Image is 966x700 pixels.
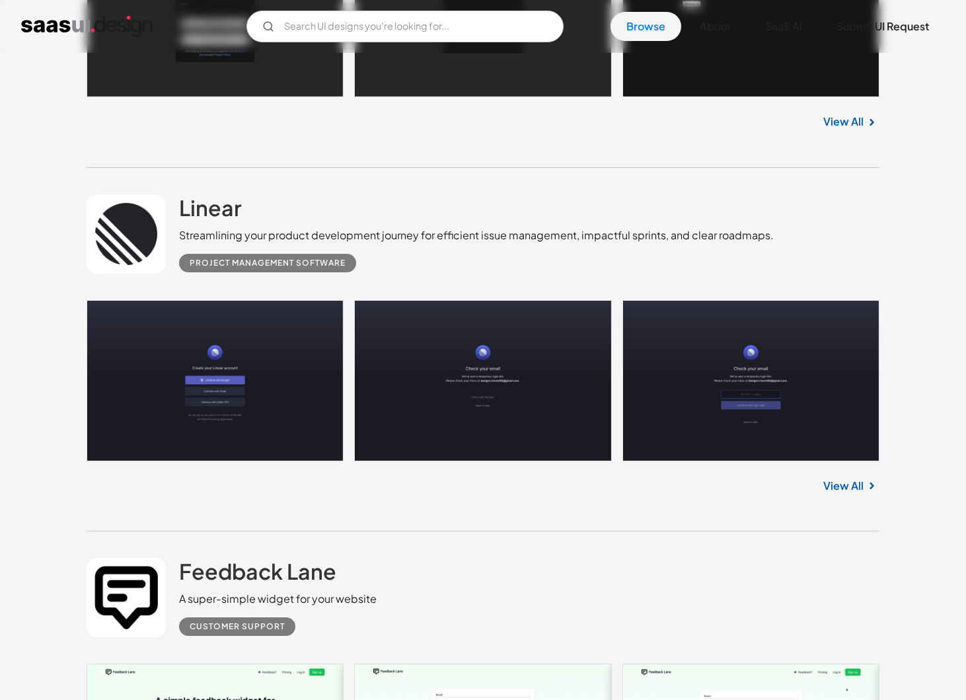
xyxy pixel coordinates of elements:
a: Linear [179,194,242,227]
h2: Linear [179,194,242,221]
a: Feedback Lane [179,558,336,591]
input: Search UI designs you're looking for... [246,11,564,42]
div: Customer Support [190,619,285,635]
a: View All [823,114,864,130]
div: Project Management Software [190,255,346,271]
h2: Feedback Lane [179,558,336,584]
a: SaaS Ai [749,12,818,41]
a: home [21,16,153,37]
a: Submit UI Request [821,12,945,41]
div: Streamlining your product development journey for efficient issue management, impactful sprints, ... [179,227,774,243]
a: Browse [611,12,681,41]
a: About [684,12,747,41]
div: A super-simple widget for your website [179,591,377,607]
form: Email Form [246,11,564,42]
a: View All [823,478,864,494]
